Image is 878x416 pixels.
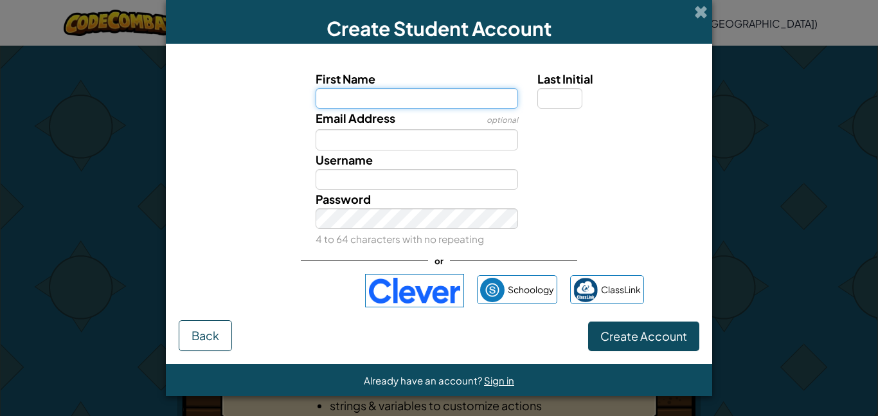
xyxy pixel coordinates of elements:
[365,274,464,307] img: clever-logo-blue.png
[428,251,450,270] span: or
[508,280,554,299] span: Schoology
[327,16,551,41] span: Create Student Account
[316,233,484,245] small: 4 to 64 characters with no repeating
[364,374,484,386] span: Already have an account?
[316,71,375,86] span: First Name
[573,278,598,302] img: classlink-logo-small.png
[480,278,505,302] img: schoology.png
[601,280,641,299] span: ClassLink
[484,374,514,386] a: Sign in
[537,71,593,86] span: Last Initial
[179,320,232,351] button: Back
[487,115,518,125] span: optional
[316,152,373,167] span: Username
[316,192,371,206] span: Password
[228,276,359,305] iframe: Sign in with Google Button
[192,328,219,343] span: Back
[588,321,699,351] button: Create Account
[600,329,687,343] span: Create Account
[316,111,395,125] span: Email Address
